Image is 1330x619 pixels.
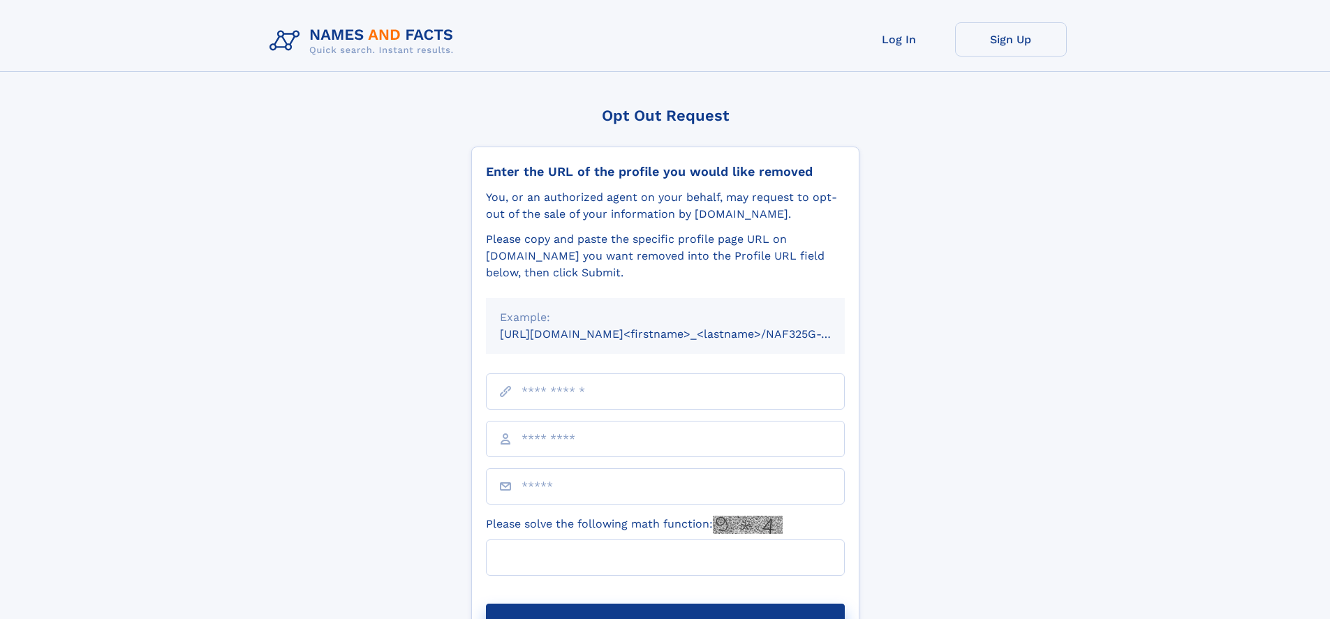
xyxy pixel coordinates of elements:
[264,22,465,60] img: Logo Names and Facts
[486,164,845,179] div: Enter the URL of the profile you would like removed
[955,22,1067,57] a: Sign Up
[500,309,831,326] div: Example:
[471,107,859,124] div: Opt Out Request
[486,231,845,281] div: Please copy and paste the specific profile page URL on [DOMAIN_NAME] you want removed into the Pr...
[486,189,845,223] div: You, or an authorized agent on your behalf, may request to opt-out of the sale of your informatio...
[500,327,871,341] small: [URL][DOMAIN_NAME]<firstname>_<lastname>/NAF325G-xxxxxxxx
[843,22,955,57] a: Log In
[486,516,783,534] label: Please solve the following math function:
